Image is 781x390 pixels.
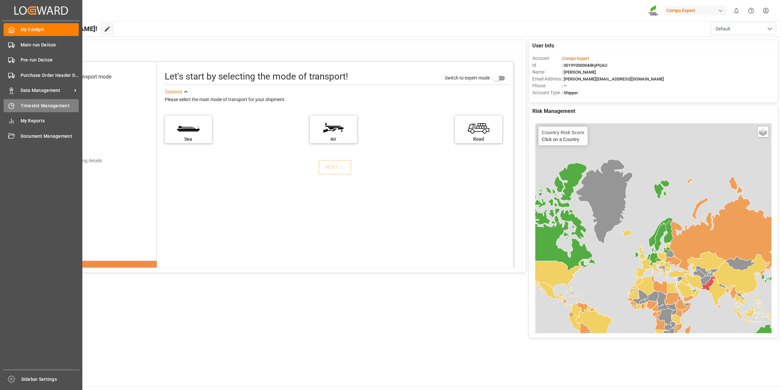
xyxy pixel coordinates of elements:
[711,23,776,35] button: open menu
[542,130,584,142] div: Click on a Country
[21,102,79,109] span: Timeslot Management
[21,133,79,140] span: Document Management
[165,70,348,83] div: Let's start by selecting the mode of transport!
[319,160,351,174] button: NEXT
[458,136,499,143] div: Road
[165,88,182,96] div: See less
[4,69,79,81] a: Purchase Order Header Deinze
[562,83,567,88] span: : —
[532,89,562,96] span: Account Type
[562,90,578,95] span: : Shipper
[562,77,664,81] span: : [PERSON_NAME][EMAIL_ADDRESS][DOMAIN_NAME]
[532,62,562,69] span: Id
[4,99,79,112] a: Timeslot Management
[313,136,354,143] div: Air
[21,376,80,383] span: Sidebar Settings
[532,42,554,50] span: User Info
[4,38,79,51] a: Main-run Deinze
[165,96,509,104] div: Please select the main mode of transport for your shipment.
[532,55,562,62] span: Account
[21,87,72,94] span: Data Management
[562,63,607,68] span: : 0019Y000004dKyPQAU
[21,72,79,79] span: Purchase Order Header Deinze
[325,163,345,171] div: NEXT
[445,75,490,80] span: Switch to expert mode
[562,70,596,75] span: : [PERSON_NAME]
[168,136,209,143] div: Sea
[21,42,79,48] span: Main-run Deinze
[716,26,730,32] span: Default
[61,73,111,81] div: Select transport mode
[4,23,79,36] a: My Cockpit
[562,56,589,61] span: :
[542,130,584,135] h4: Country Risk Score
[21,57,79,63] span: Pre-run Deinze
[4,54,79,66] a: Pre-run Deinze
[21,117,79,124] span: My Reports
[532,69,562,76] span: Name
[532,76,562,82] span: Email Address
[532,107,575,115] span: Risk Management
[563,56,589,61] span: Compo Expert
[532,82,562,89] span: Phone
[21,26,79,33] span: My Cockpit
[758,127,768,137] a: Layers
